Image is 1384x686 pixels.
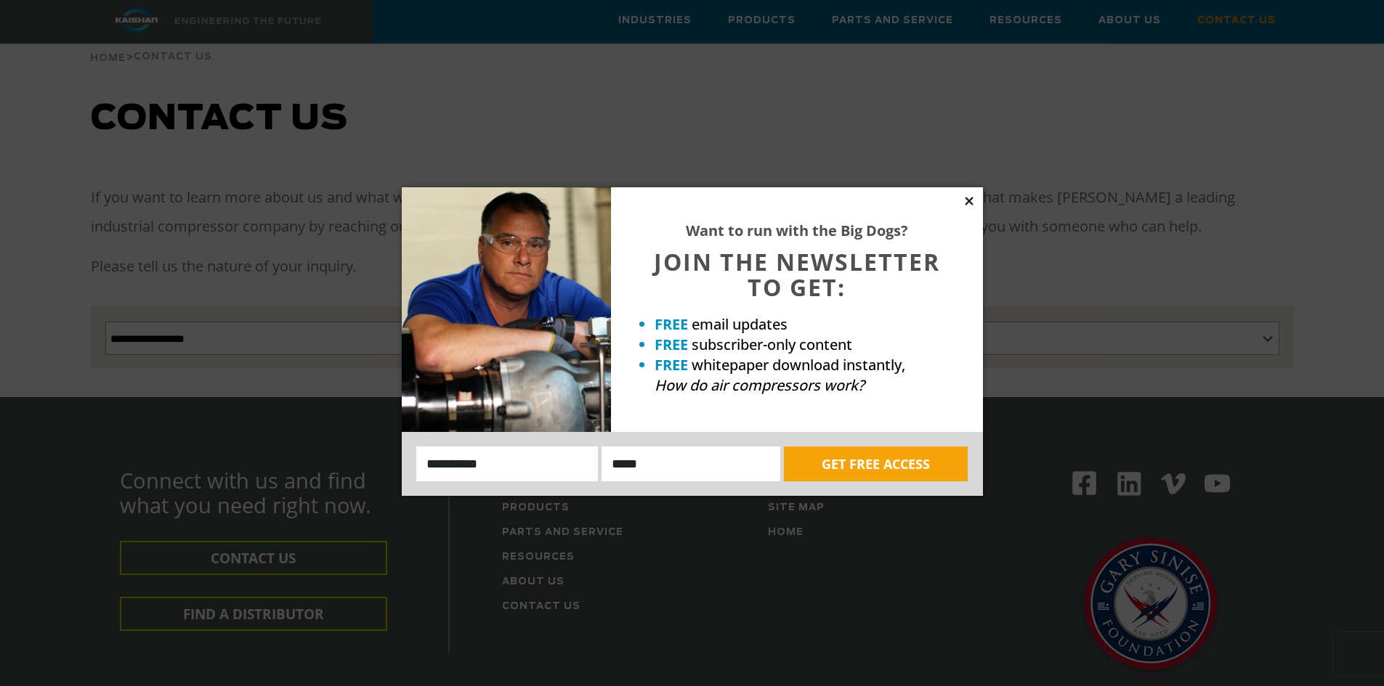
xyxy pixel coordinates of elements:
span: whitepaper download instantly, [692,355,905,375]
input: Email [602,446,780,481]
strong: FREE [655,314,688,334]
span: email updates [692,314,788,334]
strong: FREE [655,335,688,354]
button: GET FREE ACCESS [784,446,968,481]
strong: Want to run with the Big Dogs? [686,221,908,240]
strong: FREE [655,355,688,375]
em: How do air compressors work? [655,375,865,395]
button: Close [963,195,976,208]
input: Name: [416,446,599,481]
span: JOIN THE NEWSLETTER TO GET: [654,246,940,303]
span: subscriber-only content [692,335,852,354]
